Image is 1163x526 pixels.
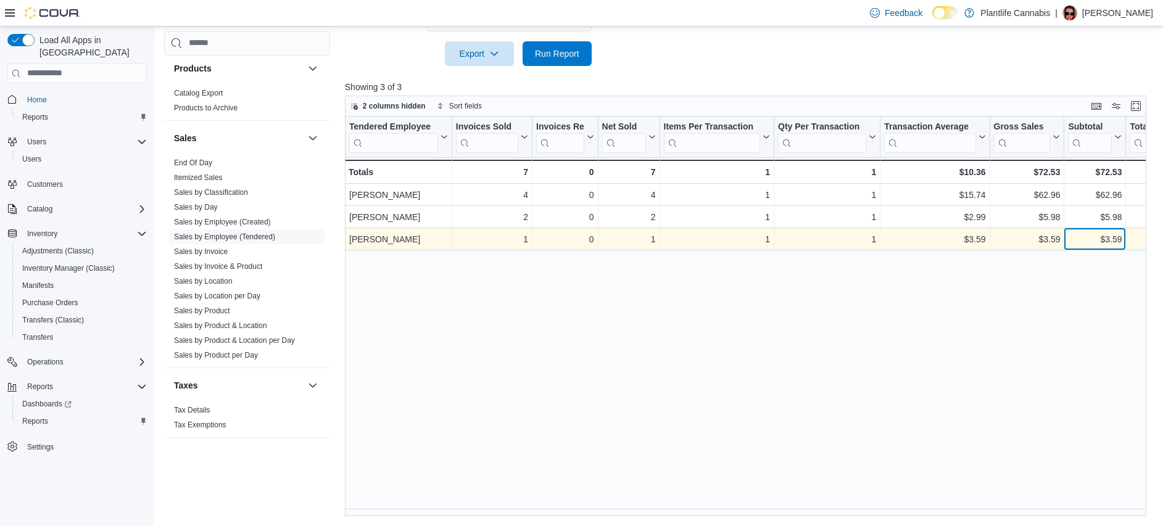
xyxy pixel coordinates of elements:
[12,395,152,413] a: Dashboards
[536,121,584,133] div: Invoices Ref
[174,292,260,300] a: Sales by Location per Day
[456,187,528,202] div: 4
[2,437,152,455] button: Settings
[456,121,528,152] button: Invoices Sold
[174,420,226,430] span: Tax Exemptions
[663,121,770,152] button: Items Per Transaction
[174,321,267,331] span: Sales by Product & Location
[174,291,260,301] span: Sales by Location per Day
[884,121,975,152] div: Transaction Average
[12,294,152,311] button: Purchase Orders
[22,176,147,192] span: Customers
[456,165,528,179] div: 7
[980,6,1050,20] p: Plantlife Cannabis
[452,41,507,66] span: Export
[536,165,594,179] div: 0
[17,295,147,310] span: Purchase Orders
[778,187,876,202] div: 1
[993,232,1060,247] div: $3.59
[174,406,210,414] a: Tax Details
[349,121,448,152] button: Tendered Employee
[17,313,89,327] a: Transfers (Classic)
[27,229,57,239] span: Inventory
[884,121,975,133] div: Transaction Average
[1128,99,1143,113] button: Enter fullscreen
[17,330,147,345] span: Transfers
[1089,99,1104,113] button: Keyboard shortcuts
[12,277,152,294] button: Manifests
[22,440,59,454] a: Settings
[17,110,147,125] span: Reports
[174,103,238,113] span: Products to Archive
[12,413,152,430] button: Reports
[778,232,876,247] div: 1
[663,210,770,224] div: 1
[993,121,1050,133] div: Gross Sales
[1062,6,1077,20] div: Sasha Iemelianenko
[22,355,147,369] span: Operations
[17,152,147,166] span: Users
[22,226,147,241] span: Inventory
[2,378,152,395] button: Reports
[363,101,426,111] span: 2 columns hidden
[27,95,47,105] span: Home
[17,261,120,276] a: Inventory Manager (Classic)
[17,244,99,258] a: Adjustments (Classic)
[2,353,152,371] button: Operations
[602,121,645,133] div: Net Sold
[22,438,147,454] span: Settings
[17,261,147,276] span: Inventory Manager (Classic)
[2,91,152,109] button: Home
[22,202,57,216] button: Catalog
[349,210,448,224] div: [PERSON_NAME]
[456,121,518,152] div: Invoices Sold
[22,177,68,192] a: Customers
[25,7,80,19] img: Cova
[174,203,218,212] a: Sales by Day
[932,6,958,19] input: Dark Mode
[174,188,248,197] a: Sales by Classification
[456,121,518,133] div: Invoices Sold
[22,92,52,107] a: Home
[993,165,1060,179] div: $72.53
[174,217,271,227] span: Sales by Employee (Created)
[174,218,271,226] a: Sales by Employee (Created)
[536,232,594,247] div: 0
[174,62,303,75] button: Products
[174,379,303,392] button: Taxes
[27,137,46,147] span: Users
[12,150,152,168] button: Users
[17,330,58,345] a: Transfers
[12,242,152,260] button: Adjustments (Classic)
[27,204,52,214] span: Catalog
[174,306,230,316] span: Sales by Product
[22,416,48,426] span: Reports
[12,109,152,126] button: Reports
[602,121,645,152] div: Net Sold
[778,121,876,152] button: Qty Per Transaction
[445,41,514,66] button: Export
[1068,210,1122,224] div: $5.98
[602,121,655,152] button: Net Sold
[1082,6,1153,20] p: [PERSON_NAME]
[22,315,84,325] span: Transfers (Classic)
[778,121,866,133] div: Qty Per Transaction
[349,232,448,247] div: [PERSON_NAME]
[174,89,223,97] a: Catalog Export
[993,187,1060,202] div: $62.96
[2,225,152,242] button: Inventory
[17,313,147,327] span: Transfers (Classic)
[778,121,866,152] div: Qty Per Transaction
[22,134,147,149] span: Users
[174,321,267,330] a: Sales by Product & Location
[17,110,53,125] a: Reports
[174,247,228,257] span: Sales by Invoice
[164,403,330,437] div: Taxes
[349,165,448,179] div: Totals
[174,306,230,315] a: Sales by Product
[2,200,152,218] button: Catalog
[12,329,152,346] button: Transfers
[884,187,985,202] div: $15.74
[174,104,238,112] a: Products to Archive
[17,414,147,429] span: Reports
